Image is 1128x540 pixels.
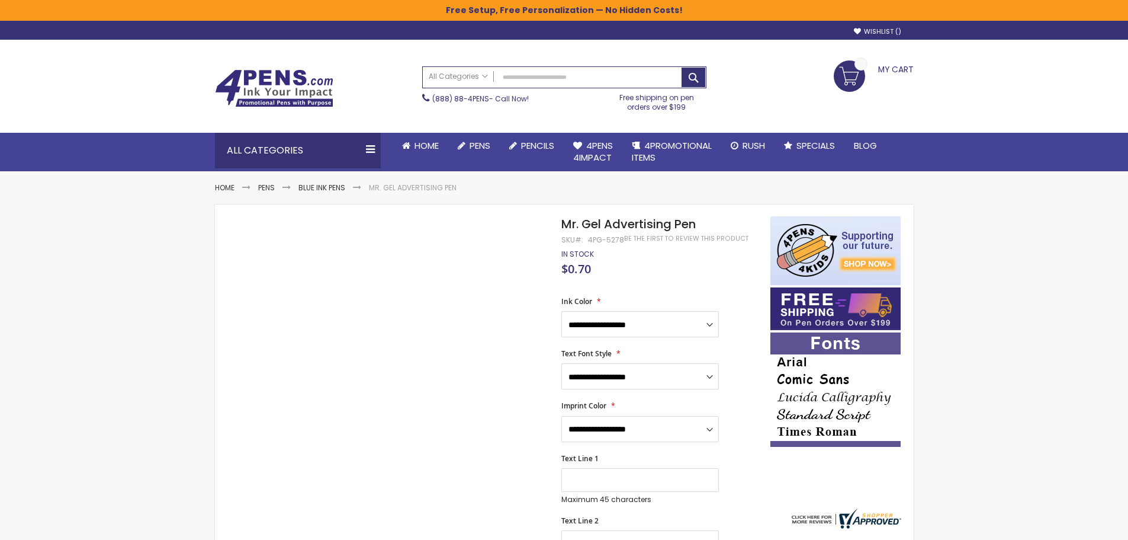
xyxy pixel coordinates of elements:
[796,139,835,152] span: Specials
[298,183,345,193] a: Blue ink Pens
[561,495,719,504] p: Maximum 45 characters
[432,94,529,104] span: - Call Now!
[624,234,748,243] a: Be the first to review this product
[775,133,844,159] a: Specials
[561,250,594,259] div: Availability
[854,27,901,36] a: Wishlist
[448,133,500,159] a: Pens
[564,133,622,171] a: 4Pens4impact
[844,133,886,159] a: Blog
[429,72,488,81] span: All Categories
[423,67,494,87] a: All Categories
[561,453,599,464] span: Text Line 1
[721,133,775,159] a: Rush
[414,139,439,152] span: Home
[521,139,554,152] span: Pencils
[369,183,457,193] li: Mr. Gel Advertising Pen
[432,94,489,104] a: (888) 88-4PENS
[588,235,624,245] div: 4PG-5278
[561,216,696,232] span: Mr. Gel Advertising Pen
[770,216,901,285] img: 4pens 4 kids
[561,516,599,526] span: Text Line 2
[632,139,712,164] span: 4PROMOTIONAL ITEMS
[854,139,877,152] span: Blog
[622,133,721,171] a: 4PROMOTIONALITEMS
[770,287,901,330] img: Free shipping on orders over $199
[258,183,275,193] a: Pens
[500,133,564,159] a: Pencils
[561,349,612,359] span: Text Font Style
[607,88,706,112] div: Free shipping on pen orders over $199
[789,521,901,531] a: 4pens.com certificate URL
[561,401,606,411] span: Imprint Color
[770,333,901,447] img: font-personalization-examples
[743,139,765,152] span: Rush
[215,133,381,168] div: All Categories
[470,139,490,152] span: Pens
[573,139,613,164] span: 4Pens 4impact
[215,183,234,193] a: Home
[789,509,901,529] img: 4pens.com widget logo
[393,133,448,159] a: Home
[215,69,333,107] img: 4Pens Custom Pens and Promotional Products
[561,296,592,306] span: Ink Color
[561,261,591,277] span: $0.70
[561,249,594,259] span: In stock
[561,235,583,245] strong: SKU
